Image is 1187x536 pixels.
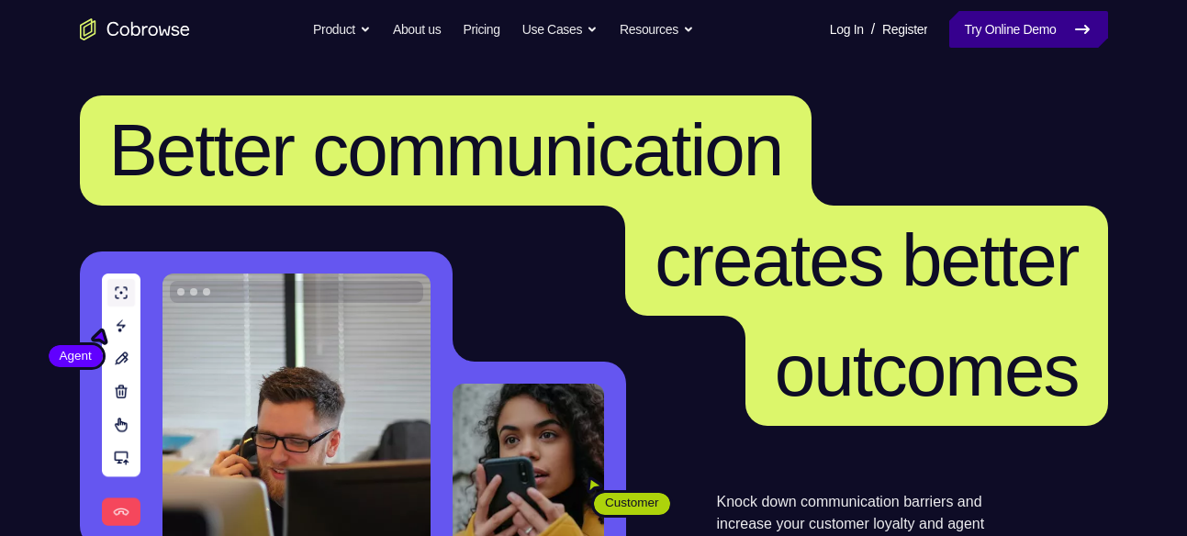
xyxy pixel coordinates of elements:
span: outcomes [775,329,1079,411]
a: Register [882,11,927,48]
span: / [871,18,875,40]
a: Go to the home page [80,18,190,40]
button: Product [313,11,371,48]
button: Use Cases [522,11,598,48]
a: About us [393,11,441,48]
a: Pricing [463,11,499,48]
a: Try Online Demo [949,11,1107,48]
span: creates better [655,219,1078,301]
a: Log In [830,11,864,48]
button: Resources [620,11,694,48]
span: Better communication [109,109,783,191]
